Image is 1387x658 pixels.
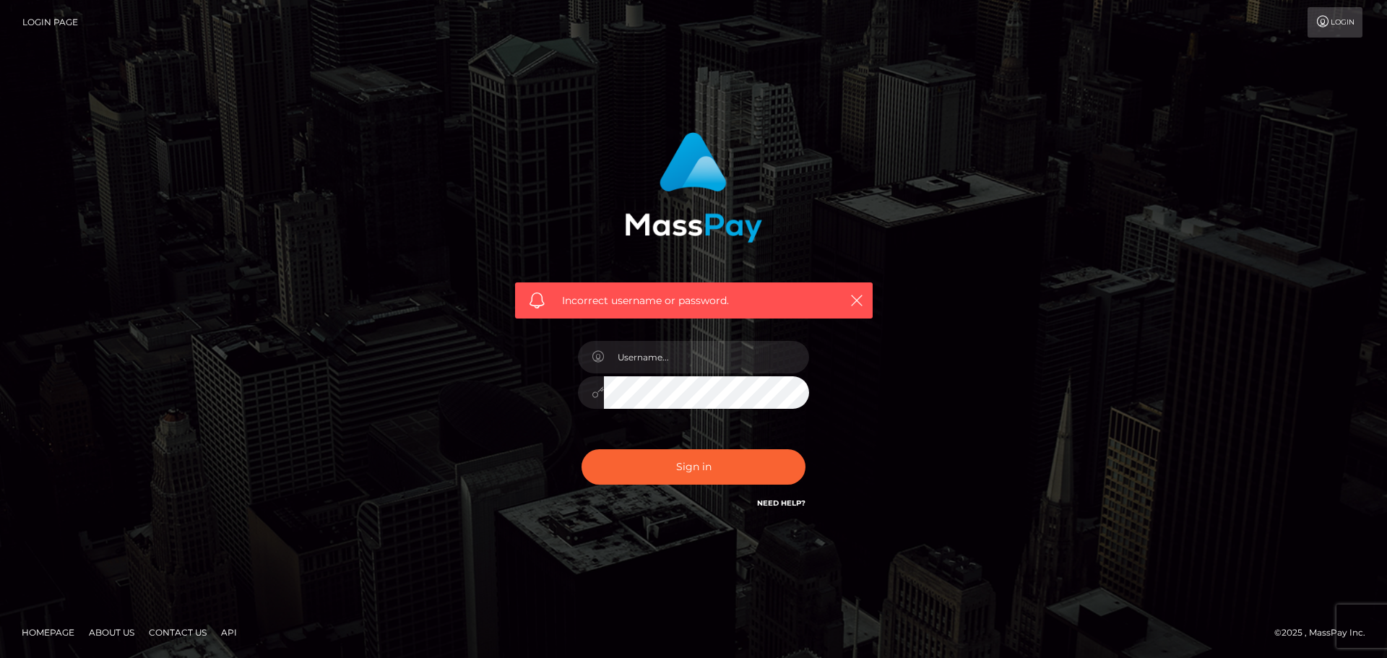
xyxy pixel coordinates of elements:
[83,621,140,644] a: About Us
[215,621,243,644] a: API
[582,449,805,485] button: Sign in
[757,498,805,508] a: Need Help?
[625,132,762,243] img: MassPay Login
[604,341,809,373] input: Username...
[22,7,78,38] a: Login Page
[562,293,826,308] span: Incorrect username or password.
[1308,7,1362,38] a: Login
[143,621,212,644] a: Contact Us
[1274,625,1376,641] div: © 2025 , MassPay Inc.
[16,621,80,644] a: Homepage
